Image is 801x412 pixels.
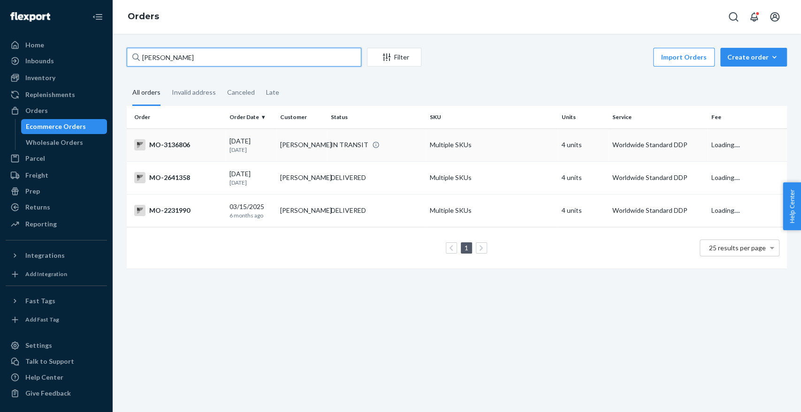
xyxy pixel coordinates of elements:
button: Give Feedback [6,386,107,401]
div: Customer [280,113,323,121]
div: Replenishments [25,90,75,99]
button: Close Navigation [88,7,107,26]
div: Late [266,80,279,105]
div: MO-3136806 [134,139,222,150]
p: [DATE] [229,179,273,187]
td: [PERSON_NAME] [276,161,327,194]
button: Open Search Box [724,7,743,26]
a: Inventory [6,70,107,85]
div: All orders [132,80,160,106]
button: Help Center [783,182,801,230]
td: Loading.... [708,194,787,227]
div: Add Fast Tag [25,315,59,323]
div: DELIVERED [331,206,366,215]
a: Parcel [6,151,107,166]
a: Reporting [6,217,107,232]
div: Reporting [25,219,57,229]
button: Integrations [6,248,107,263]
td: [PERSON_NAME] [276,194,327,227]
div: Inbounds [25,56,54,66]
td: Multiple SKUs [426,161,558,194]
a: Replenishments [6,87,107,102]
p: 6 months ago [229,211,273,219]
ol: breadcrumbs [120,3,167,30]
p: Worldwide Standard DDP [612,140,704,150]
div: Integrations [25,251,65,260]
div: Returns [25,202,50,212]
p: [DATE] [229,146,273,154]
div: [DATE] [229,169,273,187]
span: 25 results per page [709,244,766,252]
a: Freight [6,168,107,183]
td: Multiple SKUs [426,194,558,227]
div: [DATE] [229,136,273,154]
a: Inbounds [6,53,107,68]
a: Orders [128,11,159,22]
div: Inventory [25,73,55,82]
div: Prep [25,187,40,196]
button: Create order [720,48,787,67]
p: Worldwide Standard DDP [612,173,704,182]
div: Freight [25,171,48,180]
div: Parcel [25,154,45,163]
td: Multiple SKUs [426,128,558,161]
div: Home [25,40,44,50]
div: Talk to Support [25,357,74,366]
div: DELIVERED [331,173,366,182]
a: Returns [6,200,107,215]
div: Create order [727,52,780,62]
th: Status [327,106,426,128]
th: SKU [426,106,558,128]
div: Invalid address [172,80,216,105]
a: Talk to Support [6,354,107,369]
div: Wholesale Orders [26,138,83,147]
p: Worldwide Standard DDP [612,206,704,215]
div: Orders [25,106,48,115]
th: Order Date [226,106,276,128]
a: Ecommerce Orders [21,119,107,134]
div: MO-2231990 [134,205,222,216]
div: MO-2641358 [134,172,222,183]
img: Flexport logo [10,12,50,22]
td: 4 units [558,194,609,227]
button: Fast Tags [6,293,107,308]
div: Help Center [25,373,63,382]
a: Wholesale Orders [21,135,107,150]
a: Add Fast Tag [6,312,107,327]
td: [PERSON_NAME] [276,128,327,161]
div: Settings [25,341,52,350]
div: Ecommerce Orders [26,122,86,131]
button: Import Orders [653,48,715,67]
div: Filter [367,52,421,62]
button: Open notifications [745,7,763,26]
td: 4 units [558,128,609,161]
button: Open account menu [765,7,784,26]
td: Loading.... [708,161,787,194]
input: Search orders [127,48,361,67]
div: 03/15/2025 [229,202,273,219]
th: Order [127,106,226,128]
a: Prep [6,184,107,199]
a: Home [6,37,107,52]
button: Filter [367,48,421,67]
div: Add Integration [25,270,67,278]
th: Fee [708,106,787,128]
div: Canceled [227,80,255,105]
a: Page 1 is your current page [463,244,470,252]
div: Give Feedback [25,389,71,398]
a: Settings [6,338,107,353]
a: Orders [6,103,107,118]
td: 4 units [558,161,609,194]
th: Service [609,106,708,128]
a: Help Center [6,370,107,385]
div: Fast Tags [25,296,55,306]
td: Loading.... [708,128,787,161]
th: Units [558,106,609,128]
div: IN TRANSIT [331,140,368,150]
a: Add Integration [6,267,107,282]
